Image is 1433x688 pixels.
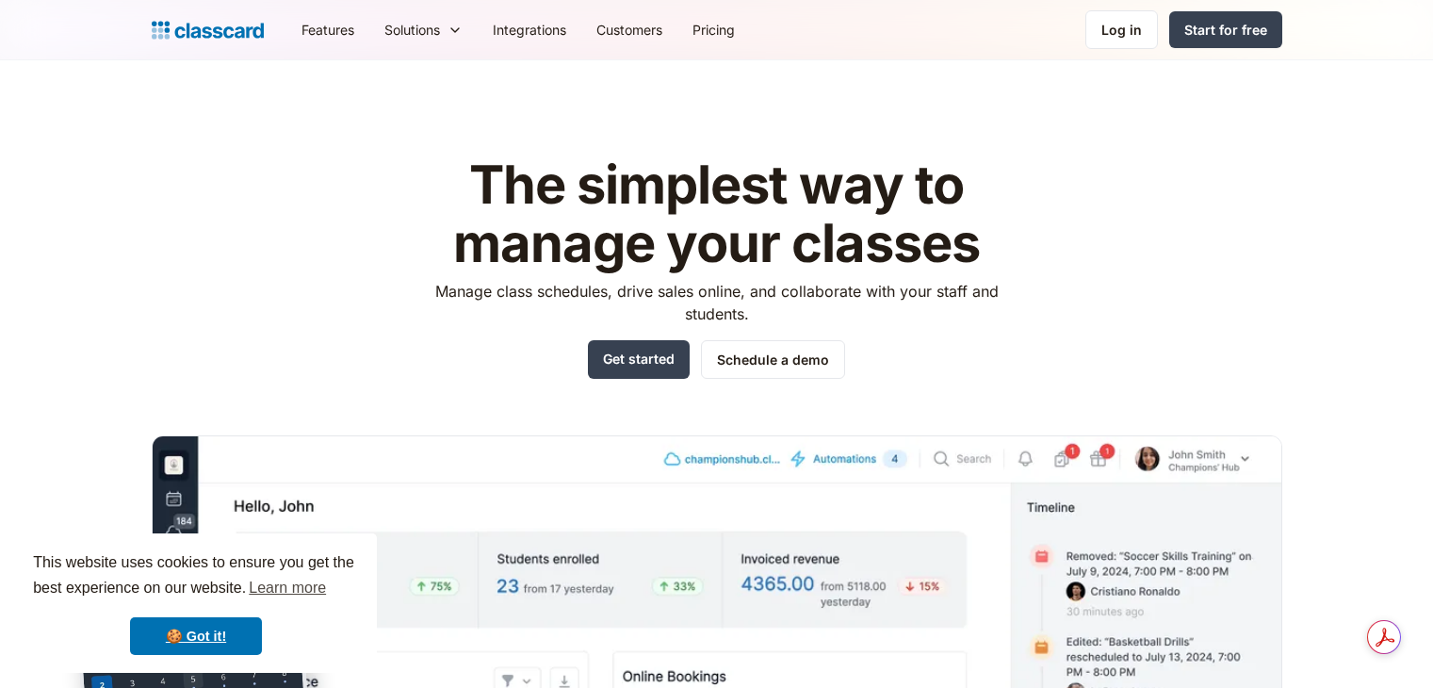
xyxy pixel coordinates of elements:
a: Start for free [1169,11,1282,48]
div: Start for free [1184,20,1267,40]
a: Get started [588,340,690,379]
p: Manage class schedules, drive sales online, and collaborate with your staff and students. [417,280,1016,325]
a: Schedule a demo [701,340,845,379]
a: learn more about cookies [246,574,329,602]
h1: The simplest way to manage your classes [417,156,1016,272]
a: Integrations [478,8,581,51]
span: This website uses cookies to ensure you get the best experience on our website. [33,551,359,602]
a: dismiss cookie message [130,617,262,655]
a: Pricing [677,8,750,51]
a: Features [286,8,369,51]
div: Solutions [369,8,478,51]
div: cookieconsent [15,533,377,673]
div: Solutions [384,20,440,40]
div: Log in [1101,20,1142,40]
a: Customers [581,8,677,51]
a: home [152,17,264,43]
a: Log in [1085,10,1158,49]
